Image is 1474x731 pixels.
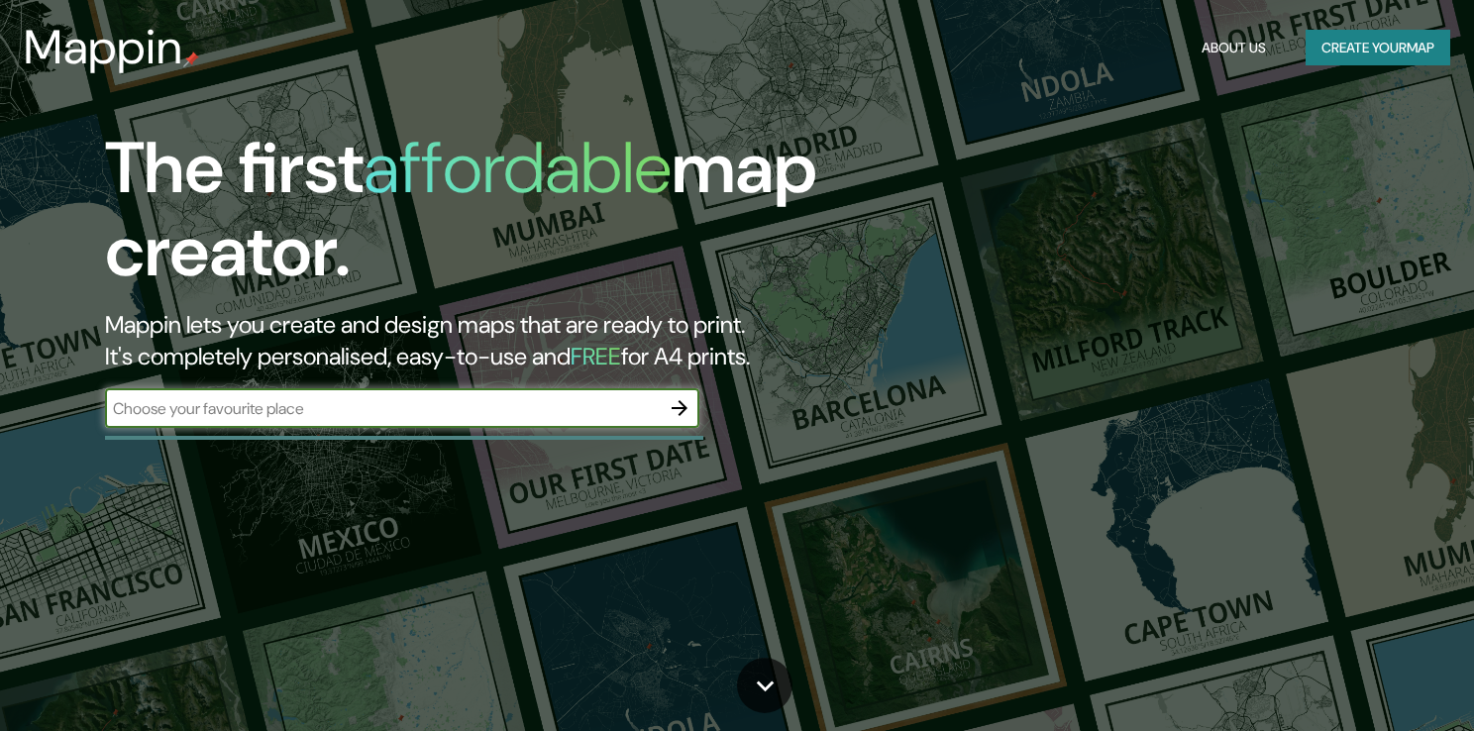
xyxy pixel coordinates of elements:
h1: The first map creator. [105,127,842,309]
h2: Mappin lets you create and design maps that are ready to print. It's completely personalised, eas... [105,309,842,372]
img: mappin-pin [183,52,199,67]
button: About Us [1194,30,1274,66]
h1: affordable [364,122,672,214]
h3: Mappin [24,20,183,75]
h5: FREE [571,341,621,371]
input: Choose your favourite place [105,397,660,420]
button: Create yourmap [1306,30,1450,66]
